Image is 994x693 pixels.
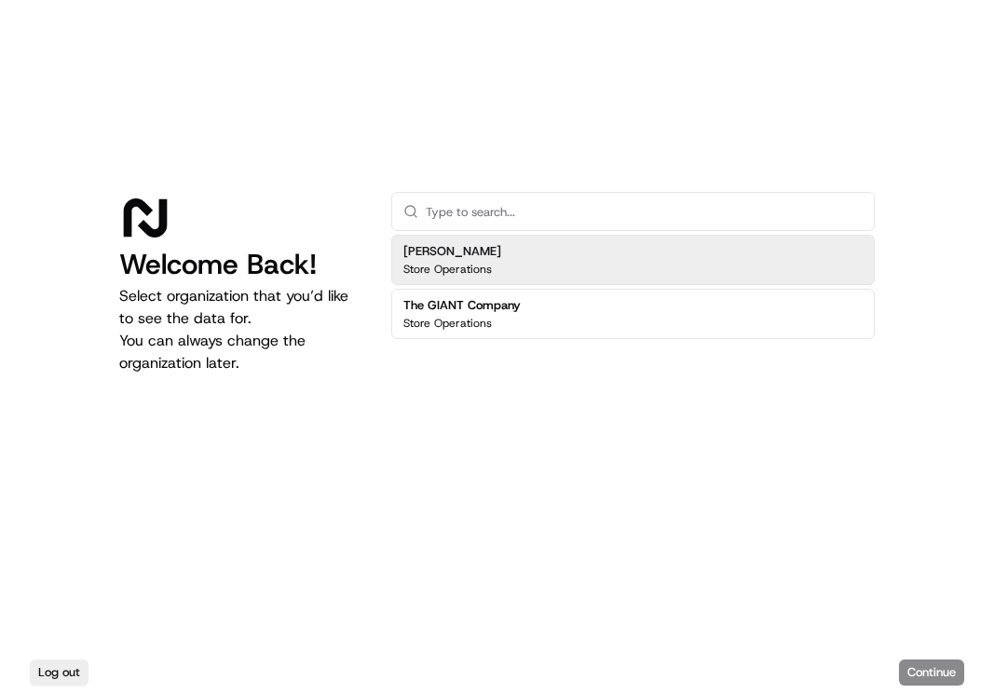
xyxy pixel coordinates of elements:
[119,248,361,281] h1: Welcome Back!
[403,262,492,277] p: Store Operations
[403,316,492,331] p: Store Operations
[426,193,863,230] input: Type to search...
[391,231,875,343] div: Suggestions
[30,659,89,686] button: Log out
[403,243,501,260] h2: [PERSON_NAME]
[403,297,521,314] h2: The GIANT Company
[119,285,361,374] p: Select organization that you’d like to see the data for. You can always change the organization l...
